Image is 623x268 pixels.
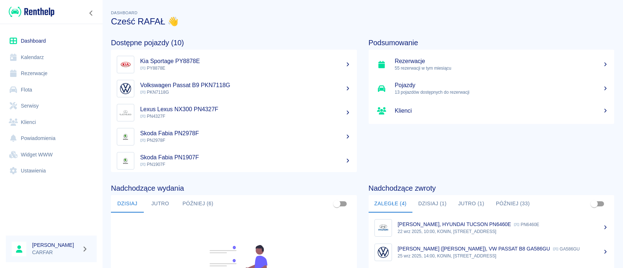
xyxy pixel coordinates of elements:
button: Później (6) [177,195,219,213]
a: Klienci [369,101,615,121]
a: Image[PERSON_NAME] ([PERSON_NAME]), VW PASSAT B8 GA586GU GA586GU25 wrz 2025, 14:00, KONIN, [STREE... [369,240,615,264]
p: [PERSON_NAME] ([PERSON_NAME]), VW PASSAT B8 GA586GU [398,246,550,252]
h5: Skoda Fabia PN2978F [140,130,351,137]
img: Image [376,221,390,235]
img: Renthelp logo [9,6,54,18]
button: Dzisiaj (1) [412,195,453,213]
a: Ustawienia [6,163,97,179]
span: PN4327F [140,114,165,119]
p: 55 rezerwacji w tym miesiącu [395,65,609,71]
img: Image [119,106,132,120]
span: PN2978F [140,138,165,143]
p: PN6460E [514,222,539,227]
img: Image [376,245,390,259]
p: GA586GU [553,246,580,252]
button: Jutro (1) [452,195,490,213]
h4: Nadchodzące zwroty [369,184,615,193]
h3: Cześć RAFAŁ 👋 [111,16,614,27]
a: Serwisy [6,98,97,114]
a: ImageLexus Lexus NX300 PN4327F PN4327F [111,101,357,125]
h5: Volkswagen Passat B9 PKN7118G [140,82,351,89]
span: PN1907F [140,162,165,167]
a: Dashboard [6,33,97,49]
h5: Skoda Fabia PN1907F [140,154,351,161]
a: Widget WWW [6,147,97,163]
p: [PERSON_NAME], HYUNDAI TUCSON PN6460E [398,221,511,227]
a: Flota [6,82,97,98]
a: Pojazdy13 pojazdów dostępnych do rezerwacji [369,77,615,101]
button: Później (33) [490,195,536,213]
button: Jutro [144,195,177,213]
p: 25 wrz 2025, 14:00, KONIN, [STREET_ADDRESS] [398,253,609,259]
a: Powiadomienia [6,130,97,147]
a: ImageSkoda Fabia PN2978F PN2978F [111,125,357,149]
h5: Kia Sportage PY8878E [140,58,351,65]
span: Dashboard [111,11,138,15]
p: 22 wrz 2025, 10:00, KONIN, [STREET_ADDRESS] [398,228,609,235]
h4: Dostępne pojazdy (10) [111,38,357,47]
a: Klienci [6,114,97,131]
span: Pokaż przypisane tylko do mnie [587,197,601,211]
a: ImageVolkswagen Passat B9 PKN7118G PKN7118G [111,77,357,101]
h6: [PERSON_NAME] [32,241,79,249]
h4: Nadchodzące wydania [111,184,357,193]
img: Image [119,130,132,144]
p: 13 pojazdów dostępnych do rezerwacji [395,89,609,96]
h5: Klienci [395,107,609,114]
span: PKN7118G [140,90,169,95]
h5: Lexus Lexus NX300 PN4327F [140,106,351,113]
a: Rezerwacje [6,65,97,82]
a: ImageKia Sportage PY8878E PY8878E [111,53,357,77]
img: Image [119,154,132,168]
span: Pokaż przypisane tylko do mnie [330,197,344,211]
img: Image [119,82,132,96]
h5: Rezerwacje [395,58,609,65]
a: Renthelp logo [6,6,54,18]
h4: Podsumowanie [369,38,615,47]
button: Zaległe (4) [369,195,412,213]
a: Image[PERSON_NAME], HYUNDAI TUCSON PN6460E PN6460E22 wrz 2025, 10:00, KONIN, [STREET_ADDRESS] [369,215,615,240]
span: PY8878E [140,66,165,71]
p: CARFAR [32,249,79,256]
button: Dzisiaj [111,195,144,213]
a: ImageSkoda Fabia PN1907F PN1907F [111,149,357,173]
h5: Pojazdy [395,82,609,89]
a: Rezerwacje55 rezerwacji w tym miesiącu [369,53,615,77]
a: Kalendarz [6,49,97,66]
img: Image [119,58,132,71]
button: Zwiń nawigację [86,8,97,18]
